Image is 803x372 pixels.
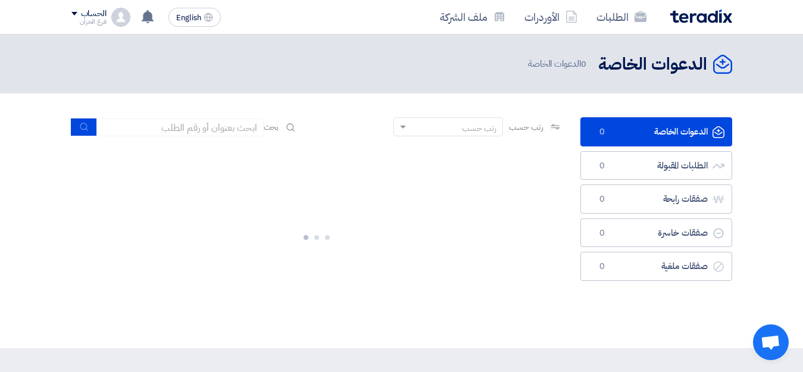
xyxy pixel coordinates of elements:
[595,193,610,205] span: 0
[595,160,610,172] span: 0
[264,121,279,133] span: بحث
[168,8,221,27] button: English
[580,252,732,281] a: صفقات ملغية0
[595,227,610,239] span: 0
[462,122,496,135] div: رتب حسب
[430,3,515,31] a: ملف الشركة
[176,14,201,22] span: English
[580,151,732,180] a: الطلبات المقبولة0
[587,3,656,31] a: الطلبات
[580,185,732,214] a: صفقات رابحة0
[97,118,264,136] input: ابحث بعنوان أو رقم الطلب
[81,9,107,19] div: الحساب
[509,121,543,133] span: رتب حسب
[71,18,107,25] div: فرع الخزان
[580,218,732,248] a: صفقات خاسرة0
[595,126,610,138] span: 0
[598,53,707,76] h2: الدعوات الخاصة
[581,57,586,70] span: 0
[595,261,610,273] span: 0
[670,10,732,23] img: Teradix logo
[515,3,587,31] a: الأوردرات
[753,324,789,360] div: Open chat
[528,57,589,71] span: الدعوات الخاصة
[111,8,130,27] img: profile_test.png
[580,117,732,146] a: الدعوات الخاصة0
